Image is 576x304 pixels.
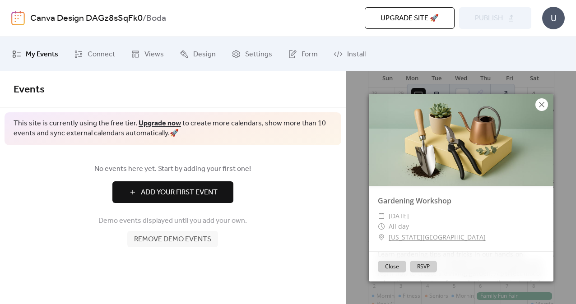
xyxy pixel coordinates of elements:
span: Form [302,47,318,61]
span: Upgrade site 🚀 [381,13,439,24]
span: Add Your First Event [141,187,218,198]
div: ​ [378,221,385,232]
b: / [143,10,146,27]
div: Gardening Workshop [369,195,553,206]
button: Upgrade site 🚀 [365,7,455,29]
button: Add Your First Event [112,181,233,203]
span: [DATE] [389,211,409,221]
div: ​ [378,232,385,243]
span: Demo events displayed until you add your own. [98,216,247,226]
a: Form [281,40,325,68]
a: Add Your First Event [14,181,332,203]
img: logo [11,11,25,25]
a: Connect [67,40,122,68]
span: All day [389,221,409,232]
a: My Events [5,40,65,68]
a: Views [124,40,171,68]
a: Design [173,40,223,68]
span: Remove demo events [134,234,211,245]
span: This site is currently using the free tier. to create more calendars, show more than 10 events an... [14,119,332,139]
a: Install [327,40,372,68]
span: Views [144,47,164,61]
div: ​ [378,211,385,221]
a: Canva Design DAGz8sSqFk0 [30,10,143,27]
button: RSVP [410,261,437,272]
a: Settings [225,40,279,68]
div: Learn gardening tips and tricks in our hands-on gardening workshop. Cultivate your green thumb an... [369,249,553,297]
span: Design [193,47,216,61]
span: No events here yet. Start by adding your first one! [14,164,332,175]
span: Settings [245,47,272,61]
a: [US_STATE][GEOGRAPHIC_DATA] [389,232,486,243]
span: Install [347,47,366,61]
div: U [542,7,565,29]
span: Events [14,80,45,100]
button: Close [378,261,406,272]
button: Remove demo events [127,231,218,247]
b: Boda [146,10,166,27]
span: Connect [88,47,115,61]
span: My Events [26,47,58,61]
a: Upgrade now [139,116,181,130]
